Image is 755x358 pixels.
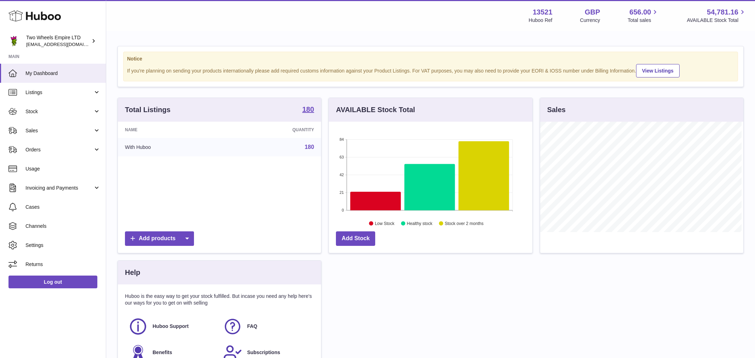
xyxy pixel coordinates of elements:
[125,293,314,306] p: Huboo is the easy way to get your stock fulfilled. But incase you need any help here's our ways f...
[445,221,484,226] text: Stock over 2 months
[628,17,659,24] span: Total sales
[302,106,314,114] a: 180
[125,268,140,277] h3: Help
[127,56,734,62] strong: Notice
[125,231,194,246] a: Add products
[225,122,321,138] th: Quantity
[25,223,101,230] span: Channels
[247,323,257,330] span: FAQ
[8,36,19,46] img: justas@twowheelsempire.com
[340,155,344,159] text: 63
[336,105,415,115] h3: AVAILABLE Stock Total
[336,231,375,246] a: Add Stock
[342,208,344,212] text: 0
[118,122,225,138] th: Name
[629,7,651,17] span: 656.00
[687,17,747,24] span: AVAILABLE Stock Total
[580,17,600,24] div: Currency
[247,349,280,356] span: Subscriptions
[8,276,97,288] a: Log out
[25,89,93,96] span: Listings
[118,138,225,156] td: With Huboo
[533,7,553,17] strong: 13521
[340,190,344,195] text: 21
[25,204,101,210] span: Cases
[375,221,395,226] text: Low Stock
[223,317,310,336] a: FAQ
[407,221,433,226] text: Healthy stock
[25,146,93,153] span: Orders
[707,7,738,17] span: 54,781.16
[153,323,189,330] span: Huboo Support
[25,242,101,249] span: Settings
[585,7,600,17] strong: GBP
[25,185,93,191] span: Invoicing and Payments
[125,105,171,115] h3: Total Listings
[340,137,344,142] text: 84
[26,34,90,48] div: Two Wheels Empire LTD
[305,144,314,150] a: 180
[26,41,104,47] span: [EMAIL_ADDRESS][DOMAIN_NAME]
[547,105,566,115] h3: Sales
[25,166,101,172] span: Usage
[687,7,747,24] a: 54,781.16 AVAILABLE Stock Total
[25,261,101,268] span: Returns
[25,127,93,134] span: Sales
[25,108,93,115] span: Stock
[636,64,680,77] a: View Listings
[128,317,216,336] a: Huboo Support
[529,17,553,24] div: Huboo Ref
[25,70,101,77] span: My Dashboard
[340,173,344,177] text: 42
[153,349,172,356] span: Benefits
[127,63,734,77] div: If you're planning on sending your products internationally please add required customs informati...
[302,106,314,113] strong: 180
[628,7,659,24] a: 656.00 Total sales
